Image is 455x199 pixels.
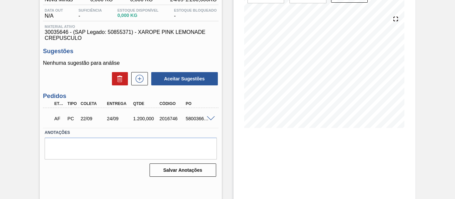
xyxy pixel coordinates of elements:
div: Etapa [53,101,65,106]
span: Estoque Bloqueado [174,8,217,12]
div: 24/09/2025 [105,116,134,121]
h3: Sugestões [43,48,218,55]
div: Nova sugestão [128,72,148,85]
div: - [172,8,218,19]
div: Excluir Sugestões [109,72,128,85]
div: Pedido de Compra [66,116,79,121]
span: 30035646 - (SAP Legado: 50855371) - XAROPE PINK LEMONADE CREPUSCULO [45,29,217,41]
span: Data out [45,8,63,12]
label: Anotações [45,128,217,138]
div: 5800366732 [184,116,213,121]
h3: Pedidos [43,93,218,100]
div: Tipo [66,101,79,106]
span: Material ativo [45,25,217,29]
div: Código [158,101,186,106]
div: Entrega [105,101,134,106]
p: AF [54,116,64,121]
div: 1.200,000 [132,116,160,121]
button: Aceitar Sugestões [151,72,218,85]
p: Nenhuma sugestão para análise [43,60,218,66]
div: 2016746 [158,116,186,121]
span: Estoque Disponível [117,8,158,12]
div: 22/09/2025 [79,116,107,121]
span: 0,000 KG [117,13,158,18]
div: PO [184,101,213,106]
div: Qtde [132,101,160,106]
div: - [77,8,104,19]
div: N/A [43,8,65,19]
div: Aceitar Sugestões [148,71,219,86]
button: Salvar Anotações [150,163,216,177]
span: Suficiência [79,8,102,12]
div: Aguardando Faturamento [53,111,65,126]
div: Coleta [79,101,107,106]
